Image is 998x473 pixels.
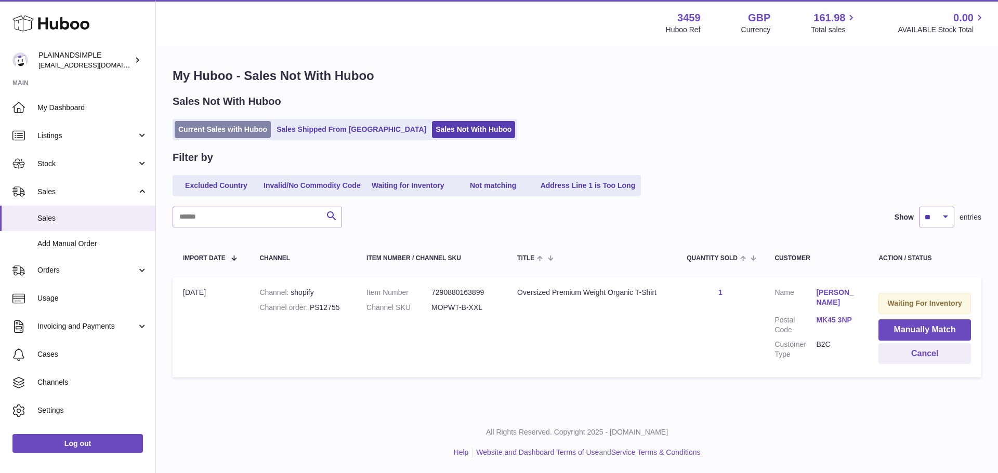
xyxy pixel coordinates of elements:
a: Log out [12,434,143,453]
span: Title [517,255,534,262]
a: Invalid/No Commodity Code [260,177,364,194]
span: My Dashboard [37,103,148,113]
span: Sales [37,187,137,197]
span: Listings [37,131,137,141]
a: Excluded Country [175,177,258,194]
div: Huboo Ref [666,25,701,35]
span: Channels [37,377,148,387]
button: Manually Match [878,319,971,341]
strong: Channel order [259,303,310,312]
div: Action / Status [878,255,971,262]
a: Current Sales with Huboo [175,121,271,138]
a: Sales Not With Huboo [432,121,515,138]
dt: Channel SKU [366,303,431,313]
a: Not matching [452,177,535,194]
td: [DATE] [173,277,249,377]
span: Total sales [811,25,857,35]
span: entries [960,212,981,222]
span: [EMAIL_ADDRESS][DOMAIN_NAME] [38,61,153,69]
li: and [472,448,700,457]
strong: Channel [259,288,291,296]
span: Quantity Sold [687,255,738,262]
a: MK45 3NP [816,315,858,325]
span: Import date [183,255,226,262]
span: Add Manual Order [37,239,148,249]
span: AVAILABLE Stock Total [898,25,986,35]
strong: 3459 [677,11,701,25]
dd: 7290880163899 [431,288,496,298]
a: Address Line 1 is Too Long [537,177,639,194]
span: Cases [37,349,148,359]
a: Service Terms & Conditions [611,448,701,456]
dt: Item Number [366,288,431,298]
span: Usage [37,293,148,303]
div: shopify [259,288,346,298]
div: Currency [741,25,771,35]
div: PLAINANDSIMPLE [38,50,132,70]
label: Show [895,212,914,222]
dt: Postal Code [774,315,816,335]
div: Customer [774,255,858,262]
div: Channel [259,255,346,262]
a: Website and Dashboard Terms of Use [476,448,599,456]
strong: Waiting For Inventory [888,299,962,307]
a: 161.98 Total sales [811,11,857,35]
span: Settings [37,406,148,415]
div: PS12755 [259,303,346,313]
a: [PERSON_NAME] [816,288,858,307]
dt: Customer Type [774,340,816,359]
span: Sales [37,213,148,223]
span: 161.98 [813,11,845,25]
dt: Name [774,288,816,310]
span: Invoicing and Payments [37,321,137,331]
strong: GBP [748,11,770,25]
p: All Rights Reserved. Copyright 2025 - [DOMAIN_NAME] [164,427,990,437]
a: Sales Shipped From [GEOGRAPHIC_DATA] [273,121,430,138]
a: 0.00 AVAILABLE Stock Total [898,11,986,35]
a: 1 [718,288,723,296]
dd: B2C [816,340,858,359]
a: Waiting for Inventory [366,177,450,194]
a: Help [454,448,469,456]
button: Cancel [878,343,971,364]
div: Item Number / Channel SKU [366,255,496,262]
span: Orders [37,265,137,275]
h1: My Huboo - Sales Not With Huboo [173,67,981,84]
h2: Filter by [173,151,213,165]
div: Oversized Premium Weight Organic T-Shirt [517,288,666,298]
span: 0.00 [953,11,974,25]
dd: MOPWT-B-XXL [431,303,496,313]
h2: Sales Not With Huboo [173,94,281,109]
img: internalAdmin-3459@internal.huboo.com [12,52,28,68]
span: Stock [37,159,137,169]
